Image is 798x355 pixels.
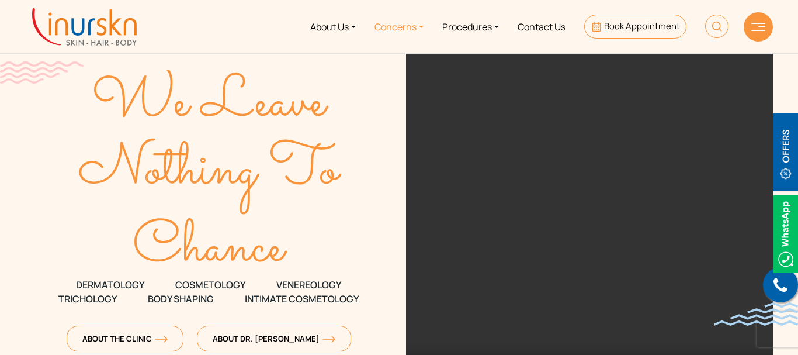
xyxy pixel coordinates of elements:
img: orange-arrow [155,336,168,343]
img: Whatsappicon [773,195,798,273]
span: Body Shaping [148,292,214,306]
span: Intimate Cosmetology [245,292,359,306]
img: hamLine.svg [751,23,765,31]
a: About The Clinicorange-arrow [67,326,183,351]
text: Chance [133,205,288,292]
img: bluewave [714,302,798,326]
span: VENEREOLOGY [276,278,341,292]
a: About Dr. [PERSON_NAME]orange-arrow [197,326,351,351]
a: Procedures [433,5,508,49]
span: TRICHOLOGY [58,292,117,306]
span: Book Appointment [604,20,680,32]
span: About The Clinic [82,333,168,344]
a: About Us [301,5,365,49]
span: COSMETOLOGY [175,278,245,292]
span: About Dr. [PERSON_NAME] [213,333,335,344]
span: DERMATOLOGY [76,278,144,292]
a: Whatsappicon [773,226,798,239]
img: orange-arrow [322,336,335,343]
a: Contact Us [508,5,575,49]
img: HeaderSearch [705,15,728,38]
a: Book Appointment [584,15,686,39]
text: We Leave [92,60,329,147]
img: offerBt [773,113,798,191]
a: Concerns [365,5,433,49]
img: inurskn-logo [32,8,137,46]
text: Nothing To [79,127,342,214]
